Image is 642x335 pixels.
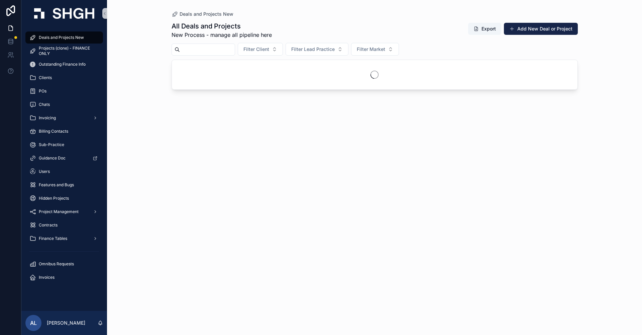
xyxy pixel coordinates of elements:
[25,206,103,218] a: Project Management
[291,46,335,53] span: Filter Lead Practice
[357,46,385,53] span: Filter Market
[25,72,103,84] a: Clients
[180,11,233,17] span: Deals and Projects New
[25,258,103,270] a: Omnibus Requests
[25,219,103,231] a: Contracts
[504,23,578,35] button: Add New Deal or Project
[25,45,103,57] a: Projects (clone) - FINANCE ONLY
[286,43,348,56] button: Select Button
[39,236,67,241] span: Finance Tables
[39,275,55,280] span: Invoices
[351,43,399,56] button: Select Button
[25,58,103,70] a: Outstanding Finance Info
[25,98,103,111] a: Chats
[25,232,103,245] a: Finance Tables
[39,196,69,201] span: Hidden Projects
[25,179,103,191] a: Features and Bugs
[39,46,96,56] span: Projects (clone) - FINANCE ONLY
[25,271,103,283] a: Invoices
[25,139,103,151] a: Sub-Practice
[39,75,52,80] span: Clients
[172,21,272,31] h1: All Deals and Projects
[25,125,103,137] a: Billing Contacts
[39,88,46,94] span: POs
[25,192,103,204] a: Hidden Projects
[30,319,37,327] span: AL
[243,46,269,53] span: Filter Client
[39,182,74,188] span: Features and Bugs
[25,152,103,164] a: Guidance Doc
[39,142,64,147] span: Sub-Practice
[39,129,68,134] span: Billing Contacts
[468,23,501,35] button: Export
[172,11,233,17] a: Deals and Projects New
[34,8,94,19] img: App logo
[25,112,103,124] a: Invoicing
[39,169,50,174] span: Users
[39,222,58,228] span: Contracts
[25,85,103,97] a: POs
[21,27,107,292] div: scrollable content
[172,31,272,39] span: New Process - manage all pipeline here
[39,261,74,267] span: Omnibus Requests
[39,209,79,214] span: Project Management
[25,165,103,178] a: Users
[39,35,84,40] span: Deals and Projects New
[238,43,283,56] button: Select Button
[39,155,66,161] span: Guidance Doc
[47,320,85,326] p: [PERSON_NAME]
[39,62,86,67] span: Outstanding Finance Info
[39,102,50,107] span: Chats
[25,31,103,44] a: Deals and Projects New
[39,115,56,121] span: Invoicing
